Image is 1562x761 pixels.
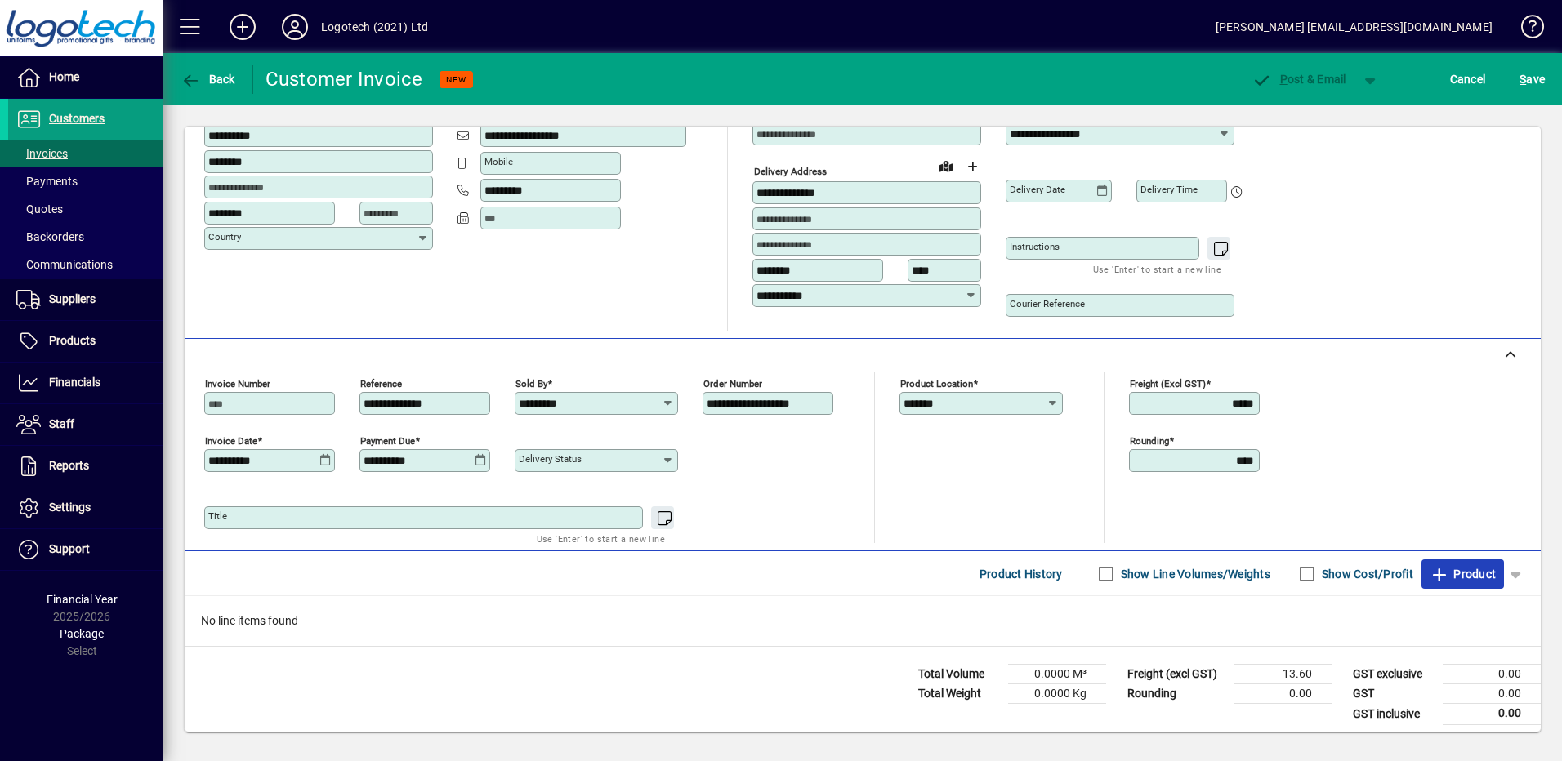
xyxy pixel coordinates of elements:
span: Customers [49,112,105,125]
td: Total Volume [910,665,1008,684]
button: Back [176,65,239,94]
mat-label: Reference [360,378,402,389]
a: Staff [8,404,163,445]
td: Total Weight [910,684,1008,704]
span: Reports [49,459,89,472]
span: Backorders [16,230,84,243]
a: Reports [8,446,163,487]
span: NEW [446,74,466,85]
button: Cancel [1446,65,1490,94]
a: Communications [8,251,163,278]
mat-label: Country [208,231,241,243]
button: Choose address [959,154,985,180]
span: ost & Email [1252,73,1346,86]
span: S [1520,73,1526,86]
td: 0.00 [1443,704,1541,724]
span: Suppliers [49,292,96,305]
span: Support [49,542,90,555]
mat-label: Freight (excl GST) [1130,378,1206,389]
td: 0.00 [1234,684,1332,704]
mat-label: Invoice date [205,435,257,447]
a: Settings [8,487,163,528]
span: Product History [980,561,1063,587]
a: Suppliers [8,279,163,320]
mat-label: Rounding [1130,435,1169,447]
button: Save [1515,65,1549,94]
span: P [1280,73,1288,86]
mat-label: Order number [703,378,762,389]
a: Invoices [8,140,163,167]
mat-label: Delivery time [1140,184,1198,195]
a: Quotes [8,195,163,223]
a: Knowledge Base [1509,3,1542,56]
span: Package [60,627,104,640]
mat-label: Delivery date [1010,184,1065,195]
button: Post & Email [1243,65,1354,94]
td: Freight (excl GST) [1119,665,1234,684]
td: GST [1345,684,1443,704]
span: Cancel [1450,66,1486,92]
a: Products [8,321,163,362]
span: Staff [49,417,74,430]
mat-hint: Use 'Enter' to start a new line [537,529,665,548]
span: Settings [49,501,91,514]
mat-label: Sold by [515,378,547,389]
td: 13.60 [1234,665,1332,684]
td: GST exclusive [1345,665,1443,684]
span: Communications [16,258,113,271]
mat-label: Instructions [1010,241,1060,252]
mat-label: Title [208,510,227,522]
td: 0.0000 Kg [1008,684,1106,704]
div: Customer Invoice [266,66,423,92]
mat-label: Delivery status [519,453,582,465]
a: View on map [933,153,959,179]
td: 0.00 [1443,665,1541,684]
td: 0.00 [1443,684,1541,704]
mat-label: Product location [900,378,973,389]
a: Home [8,57,163,98]
span: ave [1520,66,1545,92]
div: [PERSON_NAME] [EMAIL_ADDRESS][DOMAIN_NAME] [1216,14,1493,40]
td: 0.0000 M³ [1008,665,1106,684]
div: No line items found [185,596,1541,646]
a: Backorders [8,223,163,251]
td: Rounding [1119,684,1234,704]
mat-label: Payment due [360,435,415,447]
a: Payments [8,167,163,195]
mat-hint: Use 'Enter' to start a new line [1093,260,1221,278]
span: Payments [16,175,78,188]
span: Product [1430,561,1496,587]
span: Financials [49,376,100,389]
span: Products [49,334,96,347]
app-page-header-button: Back [163,65,253,94]
span: Back [181,73,235,86]
mat-label: Courier Reference [1010,298,1085,309]
span: Home [49,70,79,83]
span: Financial Year [47,593,118,606]
a: Financials [8,363,163,403]
div: Logotech (2021) Ltd [321,14,428,40]
span: Invoices [16,147,68,160]
label: Show Cost/Profit [1319,566,1413,582]
mat-label: Mobile [484,156,513,167]
button: Product History [973,559,1069,589]
label: Show Line Volumes/Weights [1118,566,1270,582]
td: GST inclusive [1345,704,1443,724]
button: Profile [269,12,321,42]
button: Product [1421,559,1504,589]
a: Support [8,529,163,570]
span: Quotes [16,202,63,216]
mat-label: Invoice number [205,378,270,389]
button: Add [216,12,269,42]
